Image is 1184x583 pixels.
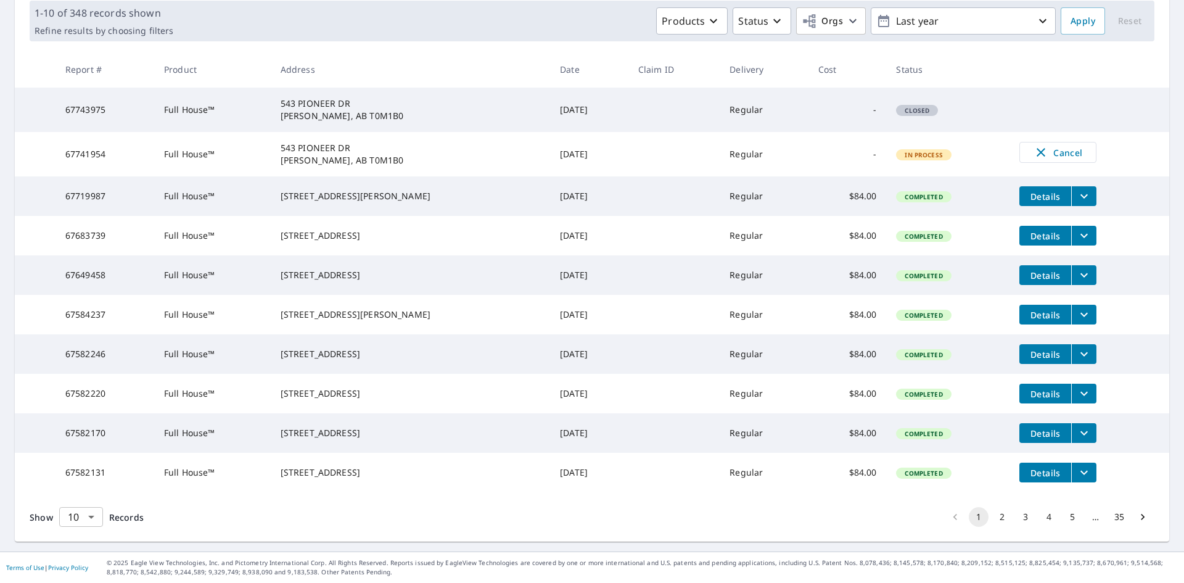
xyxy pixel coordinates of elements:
[281,308,540,321] div: [STREET_ADDRESS][PERSON_NAME]
[6,563,44,572] a: Terms of Use
[720,216,808,255] td: Regular
[281,269,540,281] div: [STREET_ADDRESS]
[550,51,628,88] th: Date
[733,7,791,35] button: Status
[154,453,271,492] td: Full House™
[808,453,887,492] td: $84.00
[550,132,628,176] td: [DATE]
[1032,145,1083,160] span: Cancel
[1027,270,1064,281] span: Details
[154,88,271,132] td: Full House™
[59,500,103,534] div: 10
[1027,230,1064,242] span: Details
[35,6,173,20] p: 1-10 of 348 records shown
[808,413,887,453] td: $84.00
[628,51,720,88] th: Claim ID
[1019,186,1071,206] button: detailsBtn-67719987
[281,427,540,439] div: [STREET_ADDRESS]
[55,216,154,255] td: 67683739
[107,558,1178,577] p: © 2025 Eagle View Technologies, Inc. and Pictometry International Corp. All Rights Reserved. Repo...
[808,176,887,216] td: $84.00
[1039,507,1059,527] button: Go to page 4
[154,132,271,176] td: Full House™
[808,295,887,334] td: $84.00
[897,232,950,241] span: Completed
[808,132,887,176] td: -
[897,151,950,159] span: In Process
[1019,384,1071,403] button: detailsBtn-67582220
[550,374,628,413] td: [DATE]
[55,176,154,216] td: 67719987
[55,132,154,176] td: 67741954
[281,387,540,400] div: [STREET_ADDRESS]
[943,507,1154,527] nav: pagination navigation
[281,190,540,202] div: [STREET_ADDRESS][PERSON_NAME]
[281,142,540,167] div: 543 PIONEER DR [PERSON_NAME], AB T0M1B0
[891,10,1035,32] p: Last year
[55,453,154,492] td: 67582131
[720,88,808,132] td: Regular
[1071,344,1096,364] button: filesDropdownBtn-67582246
[35,25,173,36] p: Refine results by choosing filters
[1086,511,1106,523] div: …
[55,255,154,295] td: 67649458
[1019,226,1071,246] button: detailsBtn-67683739
[154,216,271,255] td: Full House™
[55,413,154,453] td: 67582170
[281,466,540,479] div: [STREET_ADDRESS]
[897,390,950,399] span: Completed
[808,216,887,255] td: $84.00
[6,564,88,571] p: |
[871,7,1056,35] button: Last year
[55,334,154,374] td: 67582246
[154,51,271,88] th: Product
[808,88,887,132] td: -
[1071,14,1095,29] span: Apply
[1019,423,1071,443] button: detailsBtn-67582170
[1027,467,1064,479] span: Details
[550,453,628,492] td: [DATE]
[662,14,705,28] p: Products
[897,271,950,280] span: Completed
[1071,423,1096,443] button: filesDropdownBtn-67582170
[154,176,271,216] td: Full House™
[1071,384,1096,403] button: filesDropdownBtn-67582220
[1019,344,1071,364] button: detailsBtn-67582246
[1133,507,1153,527] button: Go to next page
[1019,305,1071,325] button: detailsBtn-67584237
[55,295,154,334] td: 67584237
[720,374,808,413] td: Regular
[897,311,950,320] span: Completed
[281,97,540,122] div: 543 PIONEER DR [PERSON_NAME], AB T0M1B0
[550,88,628,132] td: [DATE]
[720,132,808,176] td: Regular
[1071,226,1096,246] button: filesDropdownBtn-67683739
[1071,186,1096,206] button: filesDropdownBtn-67719987
[656,7,728,35] button: Products
[897,106,937,115] span: Closed
[109,511,144,523] span: Records
[271,51,550,88] th: Address
[1061,7,1105,35] button: Apply
[1027,349,1064,360] span: Details
[1019,265,1071,285] button: detailsBtn-67649458
[1027,428,1064,439] span: Details
[550,176,628,216] td: [DATE]
[720,255,808,295] td: Regular
[550,413,628,453] td: [DATE]
[281,229,540,242] div: [STREET_ADDRESS]
[897,469,950,478] span: Completed
[1071,305,1096,325] button: filesDropdownBtn-67584237
[1019,463,1071,482] button: detailsBtn-67582131
[1071,265,1096,285] button: filesDropdownBtn-67649458
[1027,309,1064,321] span: Details
[720,176,808,216] td: Regular
[720,334,808,374] td: Regular
[802,14,843,29] span: Orgs
[808,51,887,88] th: Cost
[738,14,768,28] p: Status
[48,563,88,572] a: Privacy Policy
[720,453,808,492] td: Regular
[720,413,808,453] td: Regular
[808,374,887,413] td: $84.00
